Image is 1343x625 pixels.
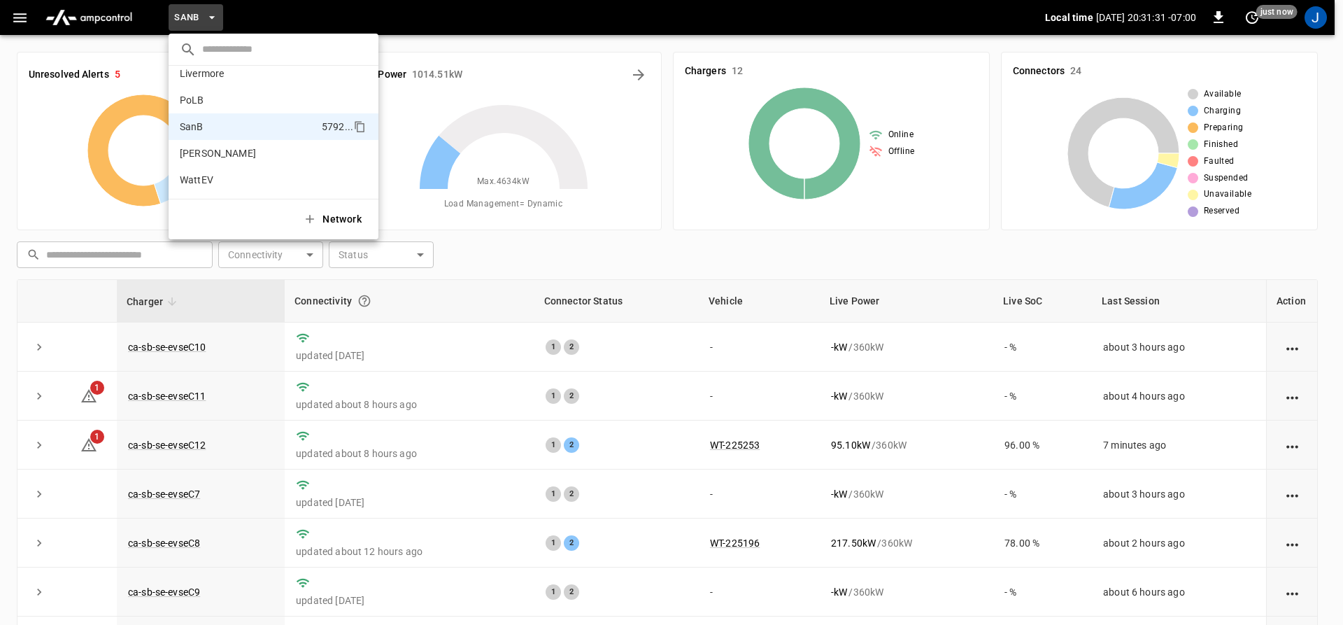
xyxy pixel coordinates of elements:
[180,93,316,107] p: PoLB
[180,173,316,187] p: WattEV
[180,66,318,80] p: Livermore
[180,120,316,134] p: SanB
[294,205,373,234] button: Network
[353,118,368,135] div: copy
[180,146,320,160] p: [PERSON_NAME]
